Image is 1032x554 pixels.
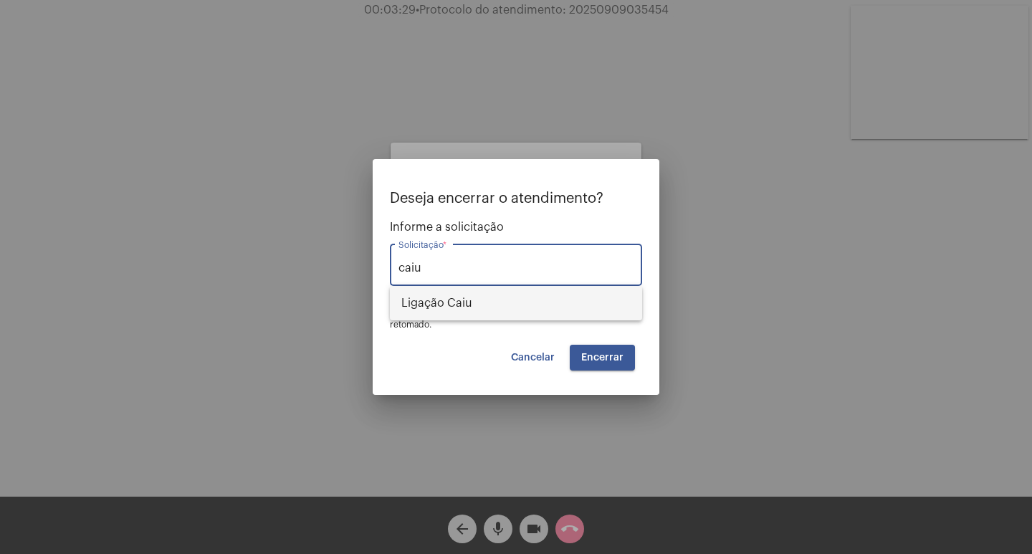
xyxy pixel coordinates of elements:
span: Ligação Caiu [401,286,631,320]
input: Buscar solicitação [398,262,634,274]
p: Deseja encerrar o atendimento? [390,191,642,206]
span: Cancelar [511,353,555,363]
span: OBS: O atendimento depois de encerrado não poderá ser retomado. [390,307,623,329]
span: Encerrar [581,353,623,363]
button: Encerrar [570,345,635,371]
span: Informe a solicitação [390,221,642,234]
button: Cancelar [500,345,566,371]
